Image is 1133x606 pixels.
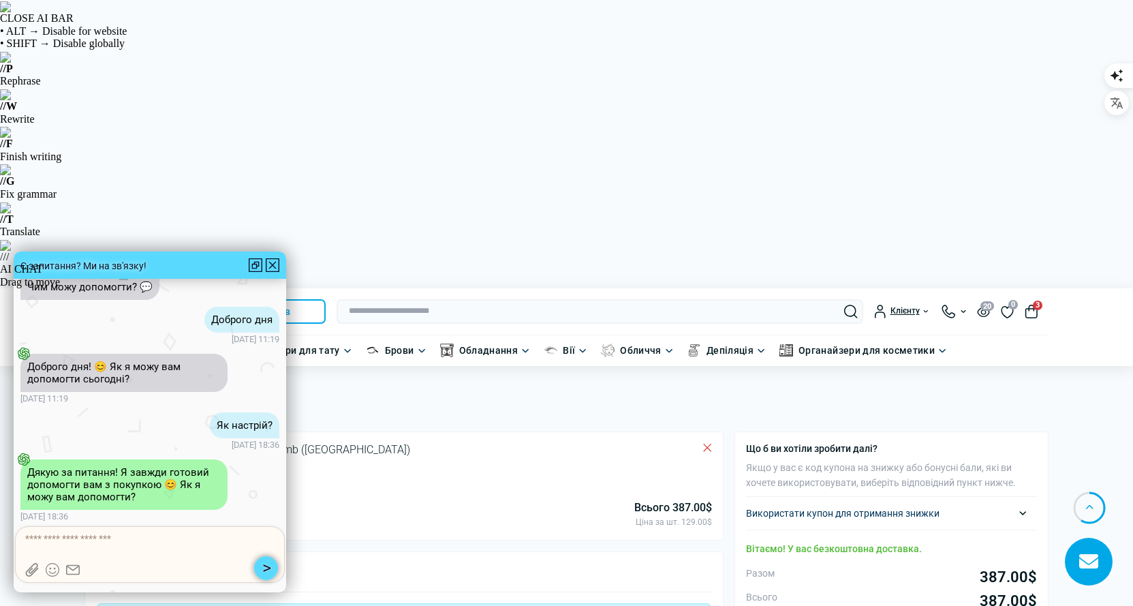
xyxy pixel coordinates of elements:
[977,305,990,317] button: 20
[786,568,1037,587] span: 387.00$
[20,392,279,406] span: [DATE] 11:19
[440,344,454,357] img: Обладнання
[634,516,712,529] div: Ціна за шт. 129.00$
[746,460,1037,497] p: Якщо у вас є код купона на знижку або бонусні бали, які ви хочете використовувати, виберіть відпо...
[620,343,662,358] a: Обличчя
[707,343,754,358] a: Депіляція
[217,419,273,431] text: Як настрій?
[980,301,994,311] span: 20
[27,466,209,503] text: Дякую за питання! Я завжди готовий допомогти вам з покупкою 😊 Як я можу вам допомогти?
[798,343,935,358] a: Органайзери для косметики
[262,343,339,358] a: Товари для тату
[687,344,701,357] img: Депіляція
[746,443,1037,455] div: Що б ви хотіли зробити далі?
[563,343,575,358] a: Вії
[746,508,1037,519] div: Використати купон для отримання знижки
[27,361,181,385] text: Доброго дня! 😊 Як я можу вам допомогти сьогодні?
[844,305,858,318] button: Search
[366,344,379,357] img: Брови
[84,401,1049,421] h1: Оформлення замовлення
[20,438,279,452] span: [DATE] 18:36
[84,366,1049,401] nav: breadcrumb
[601,344,615,357] img: Обличчя
[1001,304,1014,319] a: 0
[1025,305,1038,318] button: 3
[385,343,414,358] a: Брови
[702,443,712,453] button: Delete
[459,343,518,358] a: Обладнання
[779,344,793,357] img: Органайзери для косметики
[746,568,786,580] span: Разом
[20,510,279,524] span: [DATE] 18:36
[746,543,922,554] a: Вітаємо! У вас безкоштовна доставка.
[1008,300,1018,309] span: 0
[634,499,712,517] div: Всього 387.00$
[20,333,279,346] span: [DATE] 11:19
[544,344,557,357] img: Вії
[211,314,273,326] text: Доброго дня
[1033,301,1042,310] span: 3
[746,592,788,604] span: Всього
